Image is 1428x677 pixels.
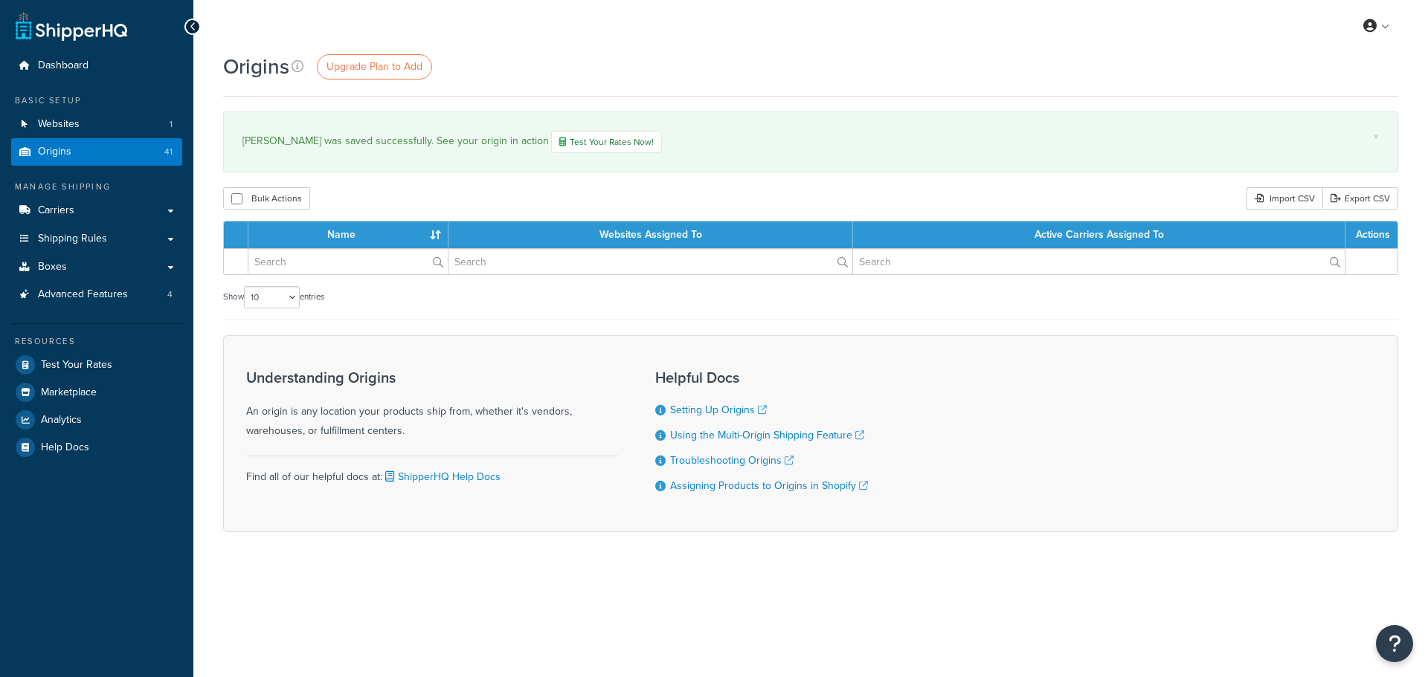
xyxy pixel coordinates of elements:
[223,52,289,81] h1: Origins
[1373,131,1379,143] a: ×
[327,59,422,74] span: Upgrade Plan to Add
[11,181,182,193] div: Manage Shipping
[11,138,182,166] li: Origins
[38,233,107,245] span: Shipping Rules
[41,359,112,372] span: Test Your Rates
[670,402,767,418] a: Setting Up Origins
[1376,625,1413,662] button: Open Resource Center
[38,118,80,131] span: Websites
[242,131,1379,153] div: [PERSON_NAME] was saved successfully. See your origin in action
[11,197,182,224] a: Carriers
[448,221,853,248] th: Websites Assigned To
[11,281,182,308] a: Advanced Features 4
[11,352,182,378] a: Test Your Rates
[244,286,300,308] select: Showentries
[670,478,868,493] a: Assigning Products to Origins in Shopify
[1322,187,1398,210] a: Export CSV
[11,253,182,281] a: Boxes
[167,288,173,301] span: 4
[164,146,173,158] span: 41
[41,441,89,454] span: Help Docs
[655,369,868,386] h3: Helpful Docs
[11,406,182,433] a: Analytics
[11,52,182,80] a: Dashboard
[38,261,67,273] span: Boxes
[11,94,182,107] div: Basic Setup
[11,225,182,253] a: Shipping Rules
[38,59,89,72] span: Dashboard
[38,146,71,158] span: Origins
[248,249,448,274] input: Search
[1345,221,1398,248] th: Actions
[246,369,618,441] div: An origin is any location your products ship from, whether it's vendors, warehouses, or fulfillme...
[670,427,864,443] a: Using the Multi-Origin Shipping Feature
[382,469,501,485] a: ShipperHQ Help Docs
[41,386,97,399] span: Marketplace
[38,288,128,301] span: Advanced Features
[853,249,1345,274] input: Search
[11,138,182,166] a: Origins 41
[246,456,618,487] div: Find all of our helpful docs at:
[223,187,310,210] button: Bulk Actions
[11,281,182,308] li: Advanced Features
[853,221,1345,248] th: Active Carriers Assigned To
[246,369,618,386] h3: Understanding Origins
[317,54,432,80] a: Upgrade Plan to Add
[170,118,173,131] span: 1
[448,249,852,274] input: Search
[248,221,448,248] th: Name
[223,286,324,308] label: Show entries
[38,204,74,217] span: Carriers
[1247,187,1322,210] div: Import CSV
[11,335,182,348] div: Resources
[11,434,182,461] a: Help Docs
[11,111,182,138] a: Websites 1
[16,11,127,41] a: ShipperHQ Home
[11,111,182,138] li: Websites
[670,453,794,468] a: Troubleshooting Origins
[551,131,662,153] a: Test Your Rates Now!
[41,414,82,427] span: Analytics
[11,379,182,406] a: Marketplace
